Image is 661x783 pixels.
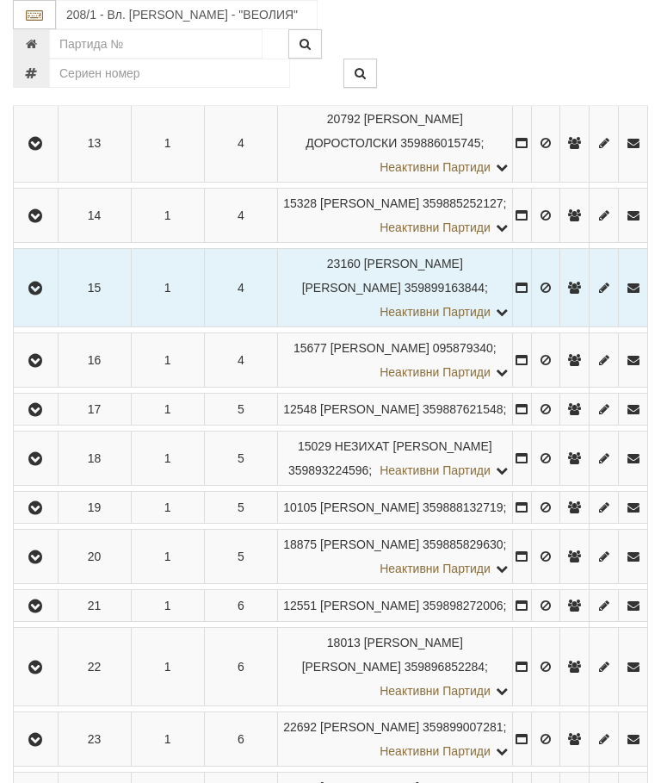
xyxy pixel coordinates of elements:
[320,500,419,514] span: [PERSON_NAME]
[400,136,480,150] span: 359886015745
[320,538,419,551] span: [PERSON_NAME]
[58,530,131,584] td: 20
[238,353,244,367] span: 4
[277,628,512,706] td: ;
[131,712,204,767] td: 1
[238,599,244,612] span: 6
[327,636,361,649] span: Партида №
[58,712,131,767] td: 23
[277,590,512,622] td: ;
[380,463,491,477] span: Неактивни Партиди
[131,104,204,183] td: 1
[58,432,131,486] td: 18
[58,590,131,622] td: 21
[238,732,244,746] span: 6
[423,402,503,416] span: 359887621548
[277,249,512,327] td: ;
[238,500,244,514] span: 5
[433,341,493,355] span: 095879340
[283,402,317,416] span: Партида №
[238,660,244,674] span: 6
[277,432,512,486] td: ;
[320,599,419,612] span: [PERSON_NAME]
[320,402,419,416] span: [PERSON_NAME]
[238,550,244,563] span: 5
[423,599,503,612] span: 359898272006
[58,104,131,183] td: 13
[302,636,463,674] span: [PERSON_NAME] [PERSON_NAME]
[423,538,503,551] span: 359885829630
[238,136,244,150] span: 4
[327,112,361,126] span: Партида №
[58,333,131,388] td: 16
[283,599,317,612] span: Партида №
[238,451,244,465] span: 5
[283,196,317,210] span: Партида №
[58,249,131,327] td: 15
[58,394,131,426] td: 17
[380,562,491,575] span: Неактивни Партиди
[131,492,204,524] td: 1
[405,660,485,674] span: 359896852284
[238,281,244,295] span: 4
[283,500,317,514] span: Партида №
[405,281,485,295] span: 359899163844
[423,500,503,514] span: 359888132719
[380,305,491,319] span: Неактивни Партиди
[288,463,368,477] span: 359893224596
[327,257,361,270] span: Партида №
[277,333,512,388] td: ;
[277,189,512,243] td: ;
[131,189,204,243] td: 1
[320,196,419,210] span: [PERSON_NAME]
[423,720,503,734] span: 359899007281
[330,341,429,355] span: [PERSON_NAME]
[58,189,131,243] td: 14
[49,59,290,88] input: Сериен номер
[283,720,317,734] span: Партида №
[238,402,244,416] span: 5
[58,492,131,524] td: 19
[49,29,263,59] input: Партида №
[131,394,204,426] td: 1
[380,744,491,758] span: Неактивни Партиди
[277,530,512,584] td: ;
[58,628,131,706] td: 22
[380,684,491,698] span: Неактивни Партиди
[283,538,317,551] span: Партида №
[298,439,331,453] span: Партида №
[131,333,204,388] td: 1
[335,439,492,453] span: НЕЗИХАТ [PERSON_NAME]
[423,196,503,210] span: 359885252127
[277,394,512,426] td: ;
[131,590,204,622] td: 1
[380,221,491,234] span: Неактивни Партиди
[277,492,512,524] td: ;
[380,365,491,379] span: Неактивни Партиди
[380,160,491,174] span: Неактивни Партиди
[131,628,204,706] td: 1
[302,257,463,295] span: [PERSON_NAME] [PERSON_NAME]
[131,249,204,327] td: 1
[306,112,463,150] span: [PERSON_NAME] ДОРОСТОЛСКИ
[238,208,244,222] span: 4
[131,530,204,584] td: 1
[131,432,204,486] td: 1
[293,341,327,355] span: Партида №
[277,104,512,183] td: ;
[277,712,512,767] td: ;
[320,720,419,734] span: [PERSON_NAME]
